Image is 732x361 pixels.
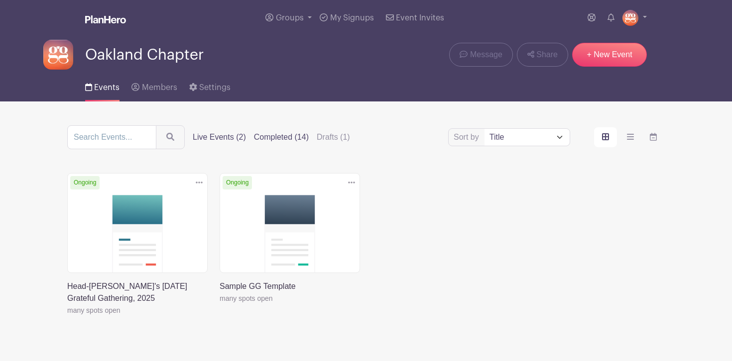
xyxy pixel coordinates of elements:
[94,84,120,91] span: Events
[43,40,73,70] img: gg-logo-planhero-final.png
[276,14,304,22] span: Groups
[67,125,156,149] input: Search Events...
[189,70,231,101] a: Settings
[536,49,558,61] span: Share
[85,47,204,63] span: Oakland Chapter
[254,131,309,143] label: Completed (14)
[470,49,502,61] span: Message
[85,70,120,101] a: Events
[594,127,665,147] div: order and view
[193,131,350,143] div: filters
[449,43,512,67] a: Message
[517,43,568,67] a: Share
[622,10,638,26] img: gg-logo-planhero-final.png
[199,84,231,91] span: Settings
[330,14,374,22] span: My Signups
[131,70,177,101] a: Members
[193,131,246,143] label: Live Events (2)
[572,43,647,67] a: + New Event
[85,15,126,23] img: logo_white-6c42ec7e38ccf1d336a20a19083b03d10ae64f83f12c07503d8b9e83406b4c7d.svg
[396,14,444,22] span: Event Invites
[317,131,350,143] label: Drafts (1)
[142,84,177,91] span: Members
[454,131,482,143] label: Sort by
